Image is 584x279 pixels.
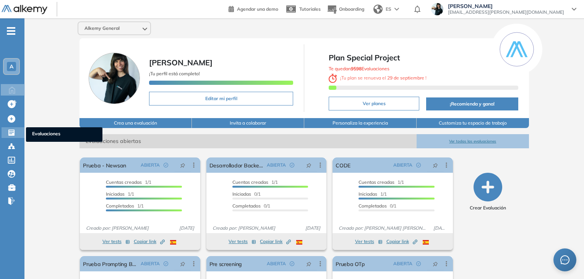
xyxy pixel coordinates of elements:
[176,225,197,232] span: [DATE]
[180,162,185,168] span: pushpin
[359,191,387,197] span: 1/1
[351,66,362,71] b: 9598
[327,1,364,18] button: Onboarding
[560,255,569,264] span: message
[209,157,264,173] a: Desarrollador Backend
[336,225,430,232] span: Creado por: [PERSON_NAME] [PERSON_NAME]
[329,75,427,81] span: ¡ Tu plan se renueva el !
[149,92,293,105] button: Editar mi perfil
[296,240,302,245] img: ESP
[106,191,134,197] span: 1/1
[426,97,518,110] button: ¡Recomienda y gana!
[2,5,47,15] img: Logo
[237,6,278,12] span: Agendar una demo
[306,261,311,267] span: pushpin
[7,30,15,32] i: -
[393,162,412,169] span: ABIERTA
[84,25,120,31] span: Alkemy General
[417,134,529,148] button: Ver todas las evaluaciones
[416,163,421,167] span: check-circle
[359,191,377,197] span: Iniciadas
[427,258,444,270] button: pushpin
[302,225,323,232] span: [DATE]
[260,237,291,246] button: Copiar link
[260,238,291,245] span: Copiar link
[134,238,165,245] span: Copiar link
[299,6,321,12] span: Tutoriales
[232,191,261,197] span: 0/1
[164,261,168,266] span: check-circle
[290,163,294,167] span: check-circle
[386,237,417,246] button: Copiar link
[106,179,151,185] span: 1/1
[106,203,144,209] span: 1/1
[149,71,200,76] span: ¡Tu perfil está completo!
[174,159,191,171] button: pushpin
[229,4,278,13] a: Agendar una demo
[448,9,564,15] span: [EMAIL_ADDRESS][PERSON_NAME][DOMAIN_NAME]
[232,191,251,197] span: Iniciadas
[423,240,429,245] img: ESP
[229,237,256,246] button: Ver tests
[106,203,134,209] span: Completados
[393,260,412,267] span: ABIERTA
[83,256,137,271] a: Prueba Prompting Básico
[416,261,421,266] span: check-circle
[106,179,142,185] span: Cuentas creadas
[209,225,278,232] span: Creado por: [PERSON_NAME]
[290,261,294,266] span: check-circle
[174,258,191,270] button: pushpin
[417,118,529,128] button: Customiza tu espacio de trabajo
[394,8,399,11] img: arrow
[10,63,13,70] span: A
[89,53,140,104] img: Foto de perfil
[336,157,350,173] a: CODE
[300,159,317,171] button: pushpin
[267,260,286,267] span: ABIERTA
[386,6,391,13] span: ES
[164,163,168,167] span: check-circle
[355,237,383,246] button: Ver tests
[386,75,425,81] b: 29 de septiembre
[232,203,270,209] span: 0/1
[300,258,317,270] button: pushpin
[267,162,286,169] span: ABIERTA
[329,66,389,71] span: Te quedan Evaluaciones
[336,256,365,271] a: Prueba OTp
[134,237,165,246] button: Copiar link
[141,162,160,169] span: ABIERTA
[232,179,278,185] span: 1/1
[329,97,419,110] button: Ver planes
[232,203,261,209] span: Completados
[83,225,152,232] span: Creado por: [PERSON_NAME]
[386,238,417,245] span: Copiar link
[304,118,417,128] button: Personaliza la experiencia
[359,203,396,209] span: 0/1
[359,203,387,209] span: Completados
[79,118,192,128] button: Crea una evaluación
[433,162,438,168] span: pushpin
[448,3,564,9] span: [PERSON_NAME]
[359,179,394,185] span: Cuentas creadas
[359,179,404,185] span: 1/1
[427,159,444,171] button: pushpin
[209,256,242,271] a: Pre screening
[192,118,304,128] button: Invita a colaborar
[83,157,126,173] a: Prueba - Newsan
[430,225,449,232] span: [DATE]
[170,240,176,245] img: ESP
[102,237,130,246] button: Ver tests
[232,179,268,185] span: Cuentas creadas
[180,261,185,267] span: pushpin
[141,260,160,267] span: ABIERTA
[329,74,337,83] img: clock-svg
[373,5,383,14] img: world
[329,52,518,63] span: Plan Special Project
[433,261,438,267] span: pushpin
[106,191,125,197] span: Iniciadas
[306,162,311,168] span: pushpin
[149,58,213,67] span: [PERSON_NAME]
[339,6,364,12] span: Onboarding
[79,134,417,148] span: Evaluaciones abiertas
[470,204,506,211] span: Crear Evaluación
